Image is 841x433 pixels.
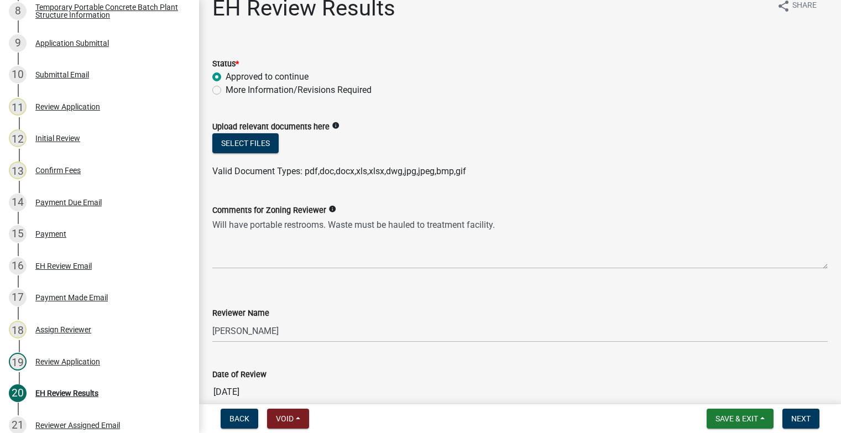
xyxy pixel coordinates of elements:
div: Confirm Fees [35,166,81,174]
span: Back [229,414,249,423]
span: Save & Exit [715,414,758,423]
div: 14 [9,194,27,211]
i: info [328,205,336,213]
div: 8 [9,2,27,20]
span: Void [276,414,294,423]
div: Payment Made Email [35,294,108,301]
i: info [332,122,339,129]
div: Temporary Portable Concrete Batch Plant Structure Information [35,3,181,19]
button: Save & Exit [707,409,774,429]
div: 18 [9,321,27,338]
button: Back [221,409,258,429]
span: Valid Document Types: pdf,doc,docx,xls,xlsx,dwg,jpg,jpeg,bmp,gif [212,166,466,176]
div: EH Review Results [35,389,98,397]
div: Initial Review [35,134,80,142]
label: Status [212,60,239,68]
div: 17 [9,289,27,306]
div: 9 [9,34,27,52]
div: Payment Due Email [35,199,102,206]
div: 12 [9,129,27,147]
button: Select files [212,133,279,153]
button: Next [782,409,819,429]
label: Approved to continue [226,70,309,84]
div: EH Review Email [35,262,92,270]
div: 15 [9,225,27,243]
div: 11 [9,98,27,116]
div: Reviewer Assigned Email [35,421,120,429]
div: 20 [9,384,27,402]
div: Application Submittal [35,39,109,47]
div: Review Application [35,103,100,111]
label: Comments for Zoning Reviewer [212,207,326,215]
div: 10 [9,66,27,84]
button: Void [267,409,309,429]
div: Submittal Email [35,71,89,79]
div: 16 [9,257,27,275]
label: Reviewer Name [212,310,269,317]
div: 13 [9,161,27,179]
label: Upload relevant documents here [212,123,330,131]
label: More Information/Revisions Required [226,84,372,97]
span: Next [791,414,811,423]
label: Date of Review [212,371,267,379]
div: Review Application [35,358,100,366]
div: 19 [9,353,27,371]
div: Payment [35,230,66,238]
div: Assign Reviewer [35,326,91,333]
